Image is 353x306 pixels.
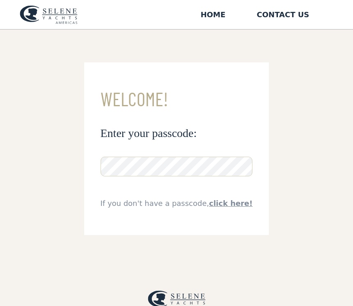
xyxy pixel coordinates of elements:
[209,199,252,208] a: click here!
[84,62,269,235] form: Email Form
[20,5,78,24] img: logo
[101,126,253,140] h3: Enter your passcode:
[101,89,253,110] h3: Welcome!
[257,9,309,20] div: Contact US
[257,2,309,27] a: Contact US
[201,9,226,20] div: Home
[201,2,226,27] a: Home
[101,198,253,209] div: If you don't have a passcode,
